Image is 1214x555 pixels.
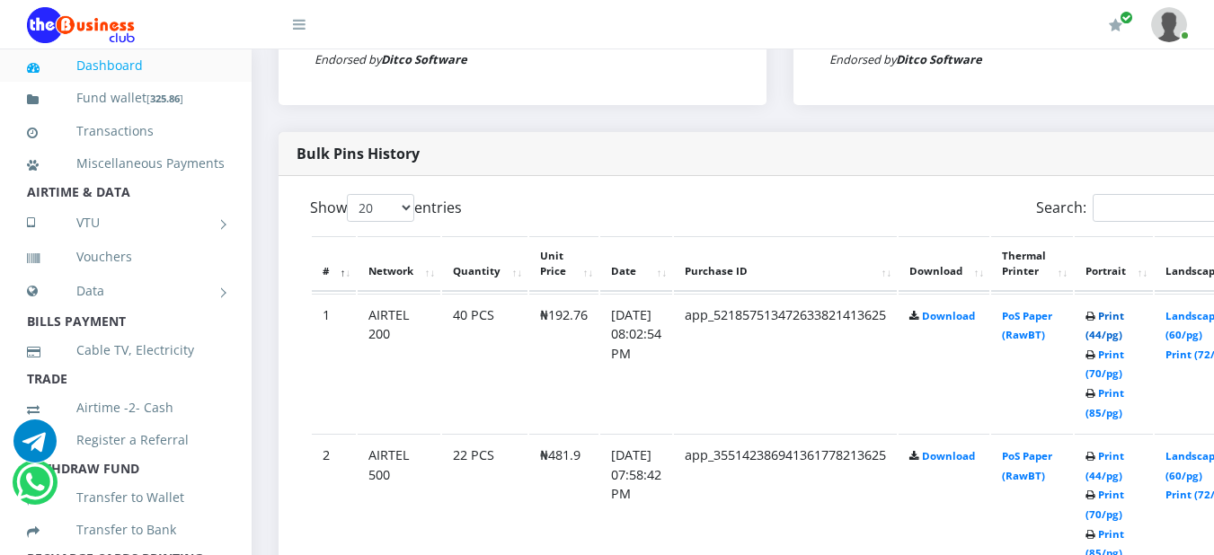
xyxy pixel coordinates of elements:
[1120,11,1133,24] span: Renew/Upgrade Subscription
[922,309,975,322] a: Download
[146,92,183,105] small: [ ]
[27,330,225,371] a: Cable TV, Electricity
[1109,18,1122,32] i: Renew/Upgrade Subscription
[27,45,225,86] a: Dashboard
[1086,386,1124,419] a: Print (85/pg)
[899,236,989,292] th: Download: activate to sort column ascending
[1075,236,1153,292] th: Portrait: activate to sort column ascending
[150,92,180,105] b: 325.86
[600,236,672,292] th: Date: activate to sort column ascending
[27,77,225,119] a: Fund wallet[325.86]
[312,236,356,292] th: #: activate to sort column descending
[442,236,527,292] th: Quantity: activate to sort column ascending
[27,7,135,43] img: Logo
[529,294,598,433] td: ₦192.76
[674,236,897,292] th: Purchase ID: activate to sort column ascending
[381,51,467,67] strong: Ditco Software
[922,449,975,462] a: Download
[1086,309,1124,342] a: Print (44/pg)
[358,294,440,433] td: AIRTEL 200
[13,433,57,462] a: Chat for support
[1086,488,1124,521] a: Print (70/pg)
[358,236,440,292] th: Network: activate to sort column ascending
[27,236,225,277] a: Vouchers
[529,236,598,292] th: Unit Price: activate to sort column ascending
[1086,348,1124,381] a: Print (70/pg)
[310,194,462,222] label: Show entries
[991,236,1073,292] th: Thermal Printer: activate to sort column ascending
[1002,309,1052,342] a: PoS Paper (RawBT)
[297,144,420,163] strong: Bulk Pins History
[442,294,527,433] td: 40 PCS
[674,294,897,433] td: app_521857513472633821413625
[27,509,225,551] a: Transfer to Bank
[27,387,225,428] a: Airtime -2- Cash
[27,143,225,184] a: Miscellaneous Payments
[27,110,225,152] a: Transactions
[1002,449,1052,482] a: PoS Paper (RawBT)
[829,51,982,67] small: Endorsed by
[1086,449,1124,482] a: Print (44/pg)
[27,269,225,313] a: Data
[1151,7,1187,42] img: User
[600,294,672,433] td: [DATE] 08:02:54 PM
[347,194,414,222] select: Showentries
[27,200,225,245] a: VTU
[896,51,982,67] strong: Ditco Software
[315,51,467,67] small: Endorsed by
[27,419,225,461] a: Register a Referral
[27,477,225,518] a: Transfer to Wallet
[312,294,356,433] td: 1
[16,474,53,504] a: Chat for support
